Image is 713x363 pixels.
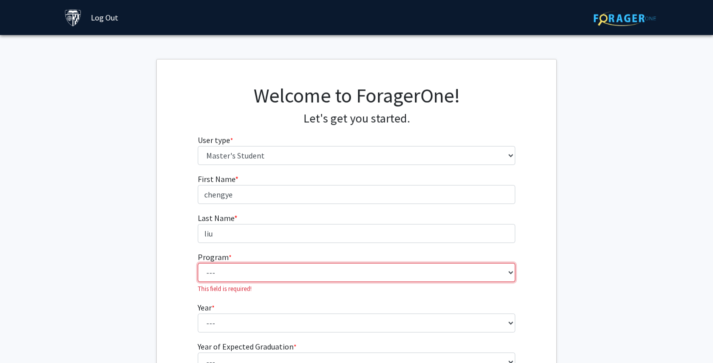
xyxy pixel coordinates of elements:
p: This field is required! [198,284,516,293]
span: First Name [198,174,235,184]
h1: Welcome to ForagerOne! [198,83,516,107]
img: ForagerOne Logo [594,10,656,26]
h4: Let's get you started. [198,111,516,126]
span: Last Name [198,213,234,223]
iframe: Chat [7,318,42,355]
label: Program [198,251,232,263]
label: User type [198,134,233,146]
img: Johns Hopkins University Logo [64,9,82,26]
label: Year [198,301,215,313]
label: Year of Expected Graduation [198,340,297,352]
